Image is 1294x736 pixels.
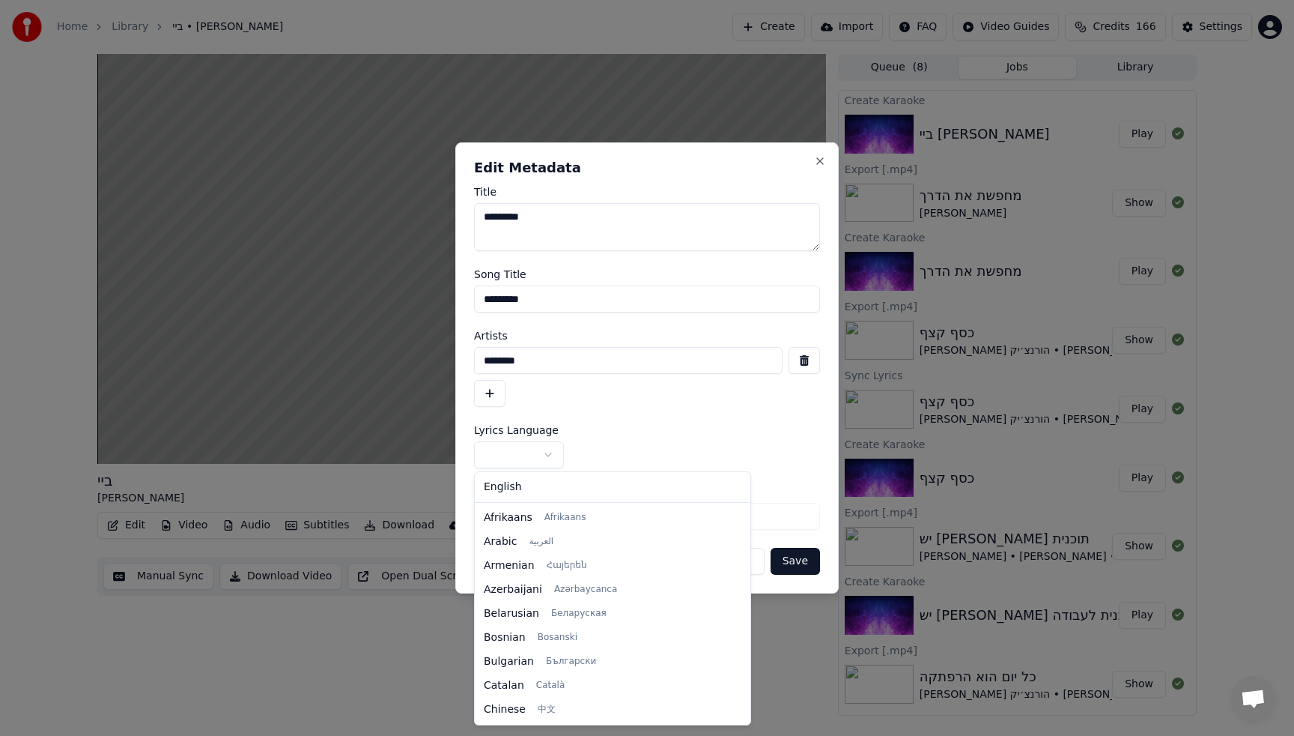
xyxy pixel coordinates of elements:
[484,678,524,693] span: Catalan
[484,534,517,549] span: Arabic
[484,630,526,645] span: Bosnian
[554,584,617,596] span: Azərbaycanca
[546,656,596,668] span: Български
[538,704,556,716] span: 中文
[484,654,534,669] span: Bulgarian
[529,536,553,548] span: العربية
[484,702,526,717] span: Chinese
[484,582,542,597] span: Azerbaijani
[484,558,535,573] span: Armenian
[547,560,587,572] span: Հայերեն
[484,606,539,621] span: Belarusian
[484,480,522,495] span: English
[544,512,586,524] span: Afrikaans
[538,632,577,644] span: Bosanski
[536,680,565,692] span: Català
[484,510,532,525] span: Afrikaans
[551,608,607,620] span: Беларуская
